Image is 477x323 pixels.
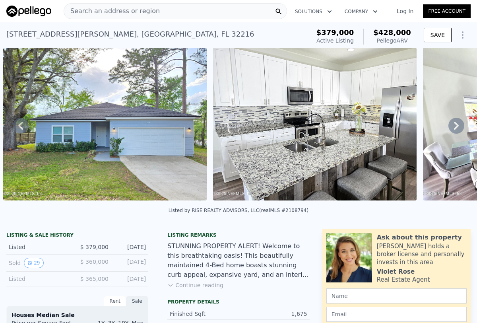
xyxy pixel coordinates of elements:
div: Rent [104,296,126,306]
div: Real Estate Agent [377,276,430,284]
span: Search an address or region [64,6,160,16]
button: Continue reading [167,281,223,289]
button: View historical data [24,258,43,268]
div: [STREET_ADDRESS][PERSON_NAME] , [GEOGRAPHIC_DATA] , FL 32216 [6,29,254,40]
span: $ 360,000 [80,259,109,265]
div: Violet Rose [377,268,415,276]
div: LISTING & SALE HISTORY [6,232,148,240]
div: Listing remarks [167,232,309,238]
img: Sale: 158158522 Parcel: 33143243 [213,48,417,200]
div: Pellego ARV [373,37,411,45]
button: SAVE [424,28,452,42]
div: Sale [126,296,148,306]
span: $379,000 [316,28,354,37]
button: Solutions [289,4,338,19]
span: $428,000 [373,28,411,37]
button: Company [338,4,384,19]
input: Name [326,288,467,304]
div: Houses Median Sale [12,311,143,319]
span: Active Listing [316,37,354,44]
div: Property details [167,299,309,305]
div: [DATE] [115,275,146,283]
div: [DATE] [115,258,146,268]
img: Pellego [6,6,51,17]
div: [PERSON_NAME] holds a broker license and personally invests in this area [377,242,467,266]
a: Log In [387,7,423,15]
a: Free Account [423,4,471,18]
div: Finished Sqft [170,310,238,318]
div: Sold [9,258,71,268]
img: Sale: 158158522 Parcel: 33143243 [3,48,207,200]
span: $ 365,000 [80,276,109,282]
div: [DATE] [115,243,146,251]
div: STUNNING PROPERTY ALERT! Welcome to this breathtaking oasis! This beautifully maintained 4-Bed ho... [167,241,309,280]
div: Listed [9,275,71,283]
input: Email [326,307,467,322]
div: Listed [9,243,71,251]
button: Show Options [455,27,471,43]
div: Ask about this property [377,233,462,242]
div: Listed by RISE REALTY ADVISORS, LLC (realMLS #2108794) [169,208,308,213]
span: $ 379,000 [80,244,109,250]
div: 1,675 [238,310,307,318]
